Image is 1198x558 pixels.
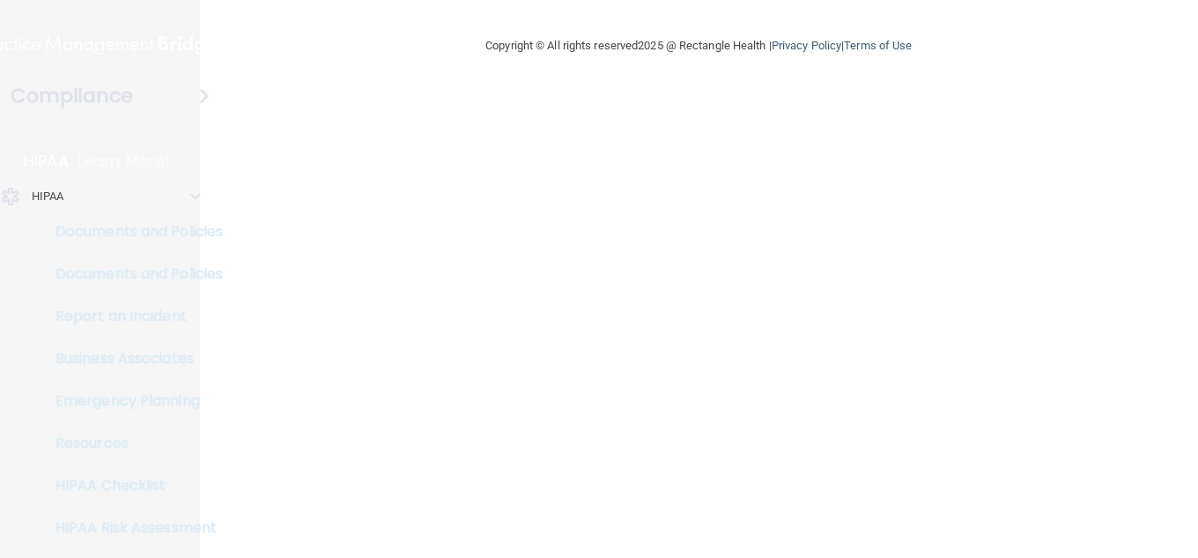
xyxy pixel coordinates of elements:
p: Business Associates [11,350,252,368]
p: Documents and Policies [11,265,252,283]
div: Copyright © All rights reserved 2025 @ Rectangle Health | | [377,18,1020,74]
h4: Compliance [11,84,133,108]
a: Privacy Policy [772,39,841,52]
a: Terms of Use [844,39,912,52]
p: HIPAA Risk Assessment [11,519,252,537]
p: HIPAA [32,186,64,207]
p: Emergency Planning [11,392,252,410]
p: Resources [11,435,252,452]
p: Documents and Policies [11,223,252,241]
p: HIPAA [24,151,69,172]
p: HIPAA Checklist [11,477,252,495]
p: Learn More! [78,151,171,172]
p: Report an Incident [11,308,252,325]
